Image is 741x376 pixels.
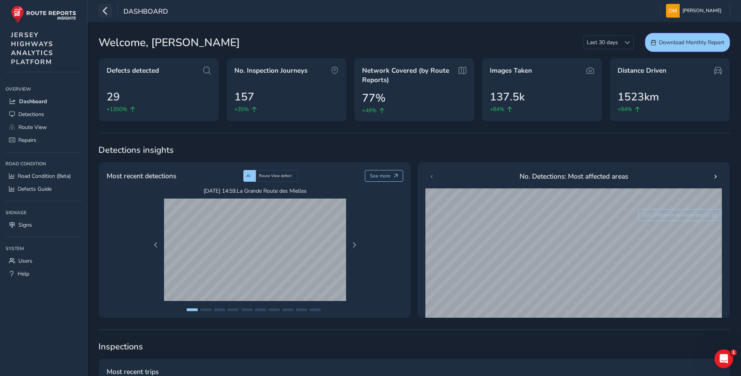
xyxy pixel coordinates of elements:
span: 29 [107,89,120,105]
button: Page 7 [269,308,280,311]
img: diamond-layout [666,4,680,18]
span: Download Monthly Report [659,39,724,46]
img: rr logo [11,5,76,23]
span: Last 30 days [584,36,621,49]
span: [DATE] 14:59 , La Grande Route des Mielles [164,187,346,195]
a: Route View [5,121,82,134]
a: Users [5,254,82,267]
span: Most recent detections [107,171,176,181]
button: Page 2 [200,308,211,311]
span: Route View defect [259,173,292,179]
span: +49% [362,106,377,115]
span: +84% [490,105,504,113]
a: Dashboard [5,95,82,108]
span: 1 [730,349,737,356]
button: Page 9 [296,308,307,311]
button: Page 3 [214,308,225,311]
a: Defects Guide [5,183,82,195]
span: +1350% [107,105,127,113]
div: Signage [5,207,82,218]
span: +35% [234,105,249,113]
span: Defects Guide [18,185,52,193]
span: No. Inspection Journeys [234,66,307,75]
span: Help [18,270,29,278]
span: See difference for same period [643,212,709,218]
span: Network Covered (by Route Reports) [362,66,456,84]
button: Page 8 [282,308,293,311]
button: Page 10 [310,308,321,311]
span: Users [18,257,32,265]
a: Repairs [5,134,82,147]
span: Welcome, [PERSON_NAME] [98,34,240,51]
a: Help [5,267,82,280]
span: Images Taken [490,66,532,75]
div: AI [243,170,256,182]
a: Road Condition (Beta) [5,170,82,183]
span: Route View [18,124,47,131]
span: Repairs [18,136,36,144]
span: No. Detections: Most affected areas [520,171,628,181]
span: Inspections [98,341,730,353]
div: Route View defect [256,170,298,182]
span: [PERSON_NAME] [682,4,721,18]
a: Signs [5,218,82,231]
span: Road Condition (Beta) [18,172,71,180]
span: 1523km [618,89,659,105]
span: JERSEY HIGHWAYS ANALYTICS PLATFORM [11,30,54,66]
button: Download Monthly Report [645,33,730,52]
button: Previous Page [150,240,161,251]
span: Defects detected [107,66,159,75]
div: Overview [5,83,82,95]
button: Page 6 [255,308,266,311]
span: Signs [18,221,32,229]
div: System [5,243,82,254]
button: Next Page [349,240,360,251]
button: See difference for same period [638,209,722,221]
span: Detections [18,111,44,118]
button: Page 5 [241,308,252,311]
span: Detections insights [98,144,730,156]
span: 77% [362,90,386,106]
span: +94% [618,105,632,113]
button: See more [365,170,404,182]
span: Dashboard [123,7,168,18]
div: Road Condition [5,158,82,170]
span: See more [370,173,391,179]
span: AI [246,173,250,179]
span: Dashboard [19,98,47,105]
button: [PERSON_NAME] [666,4,724,18]
span: Distance Driven [618,66,666,75]
span: 137.5k [490,89,525,105]
button: Page 4 [228,308,239,311]
span: 157 [234,89,254,105]
button: Page 1 [187,308,198,311]
iframe: Intercom live chat [714,349,733,368]
a: Detections [5,108,82,121]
